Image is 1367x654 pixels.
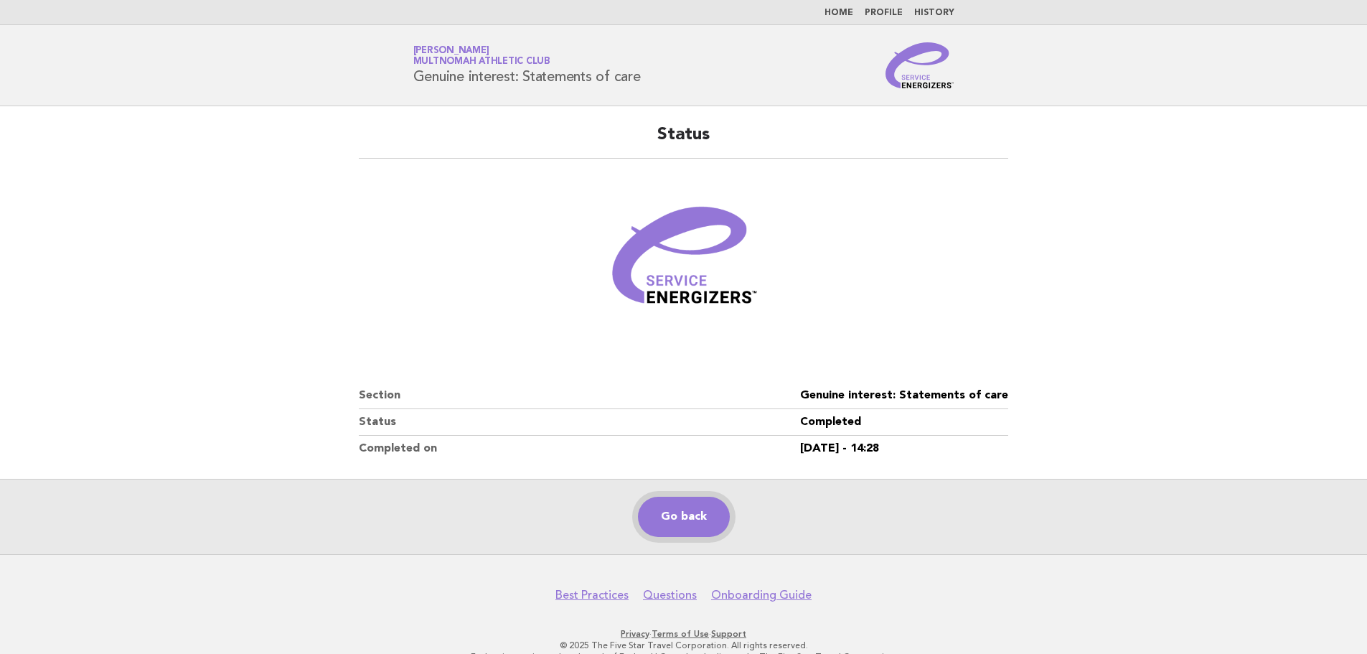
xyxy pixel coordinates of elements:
[652,629,709,639] a: Terms of Use
[413,57,550,67] span: Multnomah Athletic Club
[800,436,1008,462] dd: [DATE] - 14:28
[800,383,1008,409] dd: Genuine interest: Statements of care
[598,176,770,348] img: Verified
[711,629,746,639] a: Support
[914,9,954,17] a: History
[638,497,730,537] a: Go back
[359,123,1008,159] h2: Status
[555,588,629,602] a: Best Practices
[643,588,697,602] a: Questions
[359,436,800,462] dt: Completed on
[245,640,1123,651] p: © 2025 The Five Star Travel Corporation. All rights reserved.
[359,383,800,409] dt: Section
[800,409,1008,436] dd: Completed
[865,9,903,17] a: Profile
[711,588,812,602] a: Onboarding Guide
[413,46,550,66] a: [PERSON_NAME]Multnomah Athletic Club
[621,629,649,639] a: Privacy
[413,47,641,84] h1: Genuine interest: Statements of care
[825,9,853,17] a: Home
[886,42,954,88] img: Service Energizers
[359,409,800,436] dt: Status
[245,628,1123,640] p: · ·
